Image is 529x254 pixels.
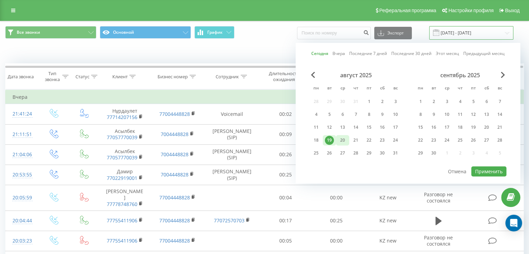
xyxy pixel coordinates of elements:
[261,104,311,124] td: 00:02
[440,122,454,133] div: ср 17 сент. 2025 г.
[493,109,506,120] div: вс 14 сент. 2025 г.
[310,72,402,79] div: август 2025
[416,149,425,158] div: 29
[204,124,261,144] td: [PERSON_NAME] (SIP)
[378,149,387,158] div: 30
[297,27,371,39] input: Поиск по номеру
[325,110,334,119] div: 5
[456,97,465,106] div: 4
[482,136,491,145] div: 27
[338,136,347,145] div: 20
[442,110,451,119] div: 10
[159,237,190,244] a: 77004448828
[338,123,347,132] div: 13
[325,136,334,145] div: 19
[158,74,188,80] div: Бизнес номер
[480,122,493,133] div: сб 20 сент. 2025 г.
[391,50,432,57] a: Последние 30 дней
[364,149,374,158] div: 29
[362,148,376,158] div: пт 29 авг. 2025 г.
[261,211,311,231] td: 00:17
[204,144,261,165] td: [PERSON_NAME] (SIP)
[416,136,425,145] div: 22
[501,72,505,78] span: Next Month
[376,148,389,158] div: сб 30 авг. 2025 г.
[337,84,348,94] abbr: среда
[440,135,454,145] div: ср 24 сент. 2025 г.
[107,114,137,120] a: 77714207156
[427,122,440,133] div: вт 16 сент. 2025 г.
[336,135,349,145] div: ср 20 авг. 2025 г.
[194,26,234,39] button: График
[389,135,402,145] div: вс 24 авг. 2025 г.
[429,123,438,132] div: 16
[424,234,453,247] span: Разговор не состоялся
[391,136,400,145] div: 24
[107,175,137,181] a: 77022919001
[362,122,376,133] div: пт 15 авг. 2025 г.
[379,8,436,13] span: Реферальная программа
[349,109,362,120] div: чт 7 авг. 2025 г.
[261,144,311,165] td: 00:26
[159,217,190,224] a: 77004448828
[6,90,524,104] td: Вчера
[505,215,522,231] div: Open Intercom Messenger
[98,165,151,185] td: Дамир
[311,72,315,78] span: Previous Month
[310,148,323,158] div: пн 25 авг. 2025 г.
[364,97,374,106] div: 1
[455,84,465,94] abbr: четверг
[336,148,349,158] div: ср 27 авг. 2025 г.
[312,110,321,119] div: 4
[467,109,480,120] div: пт 12 сент. 2025 г.
[463,50,505,57] a: Предыдущий месяц
[468,84,479,94] abbr: пятница
[351,136,360,145] div: 21
[482,110,491,119] div: 13
[480,135,493,145] div: сб 27 сент. 2025 г.
[427,148,440,158] div: вт 30 сент. 2025 г.
[362,96,376,107] div: пт 1 авг. 2025 г.
[13,191,31,205] div: 20:05:59
[440,109,454,120] div: ср 10 сент. 2025 г.
[389,122,402,133] div: вс 17 авг. 2025 г.
[505,8,520,13] span: Выход
[312,123,321,132] div: 11
[436,50,459,57] a: Этот месяц
[107,134,137,141] a: 77057770039
[389,148,402,158] div: вс 31 авг. 2025 г.
[351,110,360,119] div: 7
[378,110,387,119] div: 9
[107,201,137,207] a: 77778748760
[44,71,60,82] div: Тип звонка
[495,136,504,145] div: 28
[376,96,389,107] div: сб 2 авг. 2025 г.
[378,97,387,106] div: 2
[351,84,361,94] abbr: четверг
[107,217,137,224] a: 77755411906
[480,96,493,107] div: сб 6 сент. 2025 г.
[442,123,451,132] div: 17
[161,131,189,137] a: 7004448828
[456,110,465,119] div: 11
[482,97,491,106] div: 6
[424,191,453,204] span: Разговор не состоялся
[391,110,400,119] div: 10
[415,84,426,94] abbr: понедельник
[482,123,491,132] div: 20
[440,96,454,107] div: ср 3 сент. 2025 г.
[112,74,128,80] div: Клиент
[311,211,361,231] td: 00:25
[107,154,137,161] a: 77057770039
[427,96,440,107] div: вт 2 сент. 2025 г.
[362,109,376,120] div: пт 8 авг. 2025 г.
[389,109,402,120] div: вс 10 авг. 2025 г.
[390,84,401,94] abbr: воскресенье
[416,110,425,119] div: 8
[480,109,493,120] div: сб 13 сент. 2025 г.
[414,148,427,158] div: пн 29 сент. 2025 г.
[416,123,425,132] div: 15
[13,107,31,121] div: 21:41:24
[495,123,504,132] div: 21
[100,26,191,39] button: Основной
